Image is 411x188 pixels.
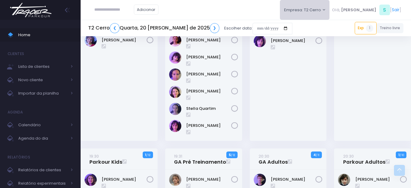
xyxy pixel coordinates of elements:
[18,166,67,174] span: Relatórios de clientes
[355,176,400,183] a: [PERSON_NAME]
[329,3,403,17] div: [ ]
[271,176,316,183] a: [PERSON_NAME]
[85,34,97,47] img: Raul Bolzani
[316,153,319,157] small: / 11
[186,106,231,112] a: Stella Quartim
[169,34,181,47] img: Júlia Iervolino Pinheiro Ferreira
[210,23,220,33] a: ❯
[169,86,181,98] img: Sofia Grellet
[89,153,99,159] small: 19:30
[313,152,316,157] strong: 4
[174,153,182,159] small: 19:31
[174,153,226,165] a: 19:31GA Pré Treinamento
[88,23,219,33] h5: T2 Cerro Quarta, 20 [PERSON_NAME] de 2025
[186,71,231,77] a: [PERSON_NAME]
[169,174,181,186] img: Alice Camargo Silva
[366,25,373,32] span: 1
[110,23,120,33] a: ❮
[392,7,399,13] a: Sair
[399,152,400,157] strong: 1
[145,152,146,157] strong: 1
[102,37,147,43] a: [PERSON_NAME]
[169,103,181,115] img: Stella quartim Araujo Pedroso
[338,174,350,186] img: Alice simarelli
[18,63,67,71] span: Lista de clientes
[18,89,67,97] span: Importar da planilha
[254,35,266,47] img: Tereza Sampaio
[400,153,404,157] small: / 10
[18,134,67,142] span: Agenda do dia
[377,23,404,33] a: Treino livre
[186,37,231,43] a: [PERSON_NAME]
[186,88,231,94] a: [PERSON_NAME]
[186,176,231,183] a: [PERSON_NAME]
[229,152,231,157] strong: 5
[8,106,23,118] h4: Agenda
[85,174,97,186] img: Athena Rosier
[18,31,73,39] span: Home
[169,120,181,132] img: Teresa Vianna Mendes de Lima
[186,123,231,129] a: [PERSON_NAME]
[343,153,354,159] small: 20:30
[102,176,147,183] a: [PERSON_NAME]
[146,153,150,157] small: / 12
[271,38,316,44] a: [PERSON_NAME]
[186,54,231,60] a: [PERSON_NAME]
[89,153,122,165] a: 19:30Parkour Kids
[379,5,390,15] span: S
[259,153,288,165] a: 20:30GA Adultos
[18,179,67,187] span: Relatório experimentais
[343,153,385,165] a: 20:30Parkour Adultos
[231,153,235,157] small: / 12
[169,51,181,64] img: Maia Enohata
[134,5,159,15] a: Adicionar
[332,7,340,13] span: Olá,
[355,22,377,34] a: Exp1
[259,153,269,159] small: 20:30
[169,68,181,81] img: Marcela Esteves Martins
[8,48,24,60] h4: Clientes
[18,121,67,129] span: Calendário
[341,7,376,13] span: [PERSON_NAME]
[8,151,30,163] h4: Relatórios
[18,76,67,84] span: Novo cliente
[88,21,292,35] div: Escolher data:
[254,174,266,186] img: Caio Cortezi Viiera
